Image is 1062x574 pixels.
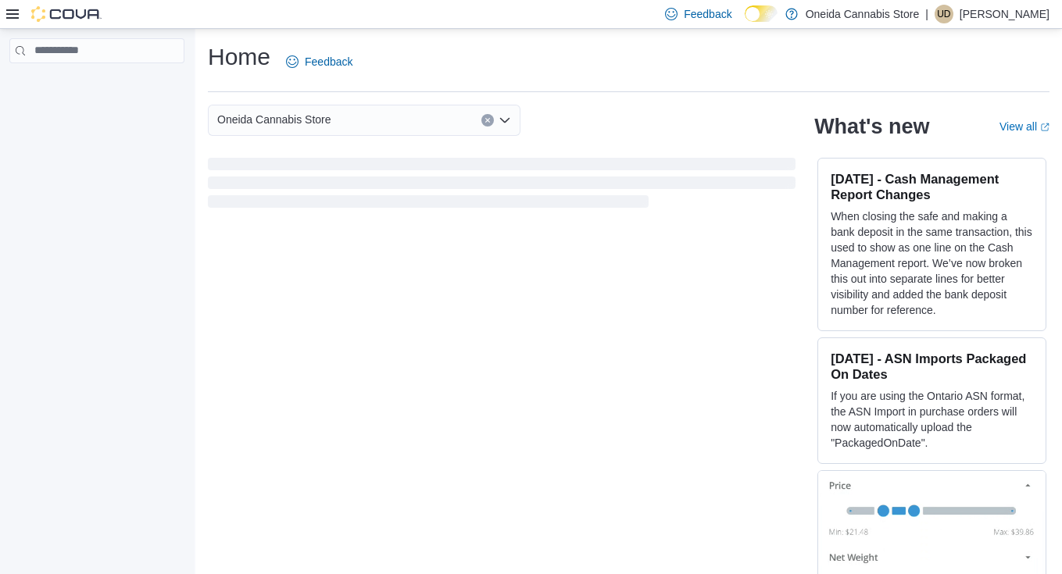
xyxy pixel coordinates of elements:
[814,114,929,139] h2: What's new
[481,114,494,127] button: Clear input
[217,110,331,129] span: Oneida Cannabis Store
[1040,123,1049,132] svg: External link
[684,6,731,22] span: Feedback
[31,6,102,22] img: Cova
[937,5,950,23] span: UD
[208,41,270,73] h1: Home
[925,5,928,23] p: |
[745,5,778,22] input: Dark Mode
[960,5,1049,23] p: [PERSON_NAME]
[831,209,1033,318] p: When closing the safe and making a bank deposit in the same transaction, this used to show as one...
[280,46,359,77] a: Feedback
[999,120,1049,133] a: View allExternal link
[831,171,1033,202] h3: [DATE] - Cash Management Report Changes
[806,5,920,23] p: Oneida Cannabis Store
[305,54,352,70] span: Feedback
[831,351,1033,382] h3: [DATE] - ASN Imports Packaged On Dates
[831,388,1033,451] p: If you are using the Ontario ASN format, the ASN Import in purchase orders will now automatically...
[208,161,796,211] span: Loading
[745,22,746,23] span: Dark Mode
[9,66,184,104] nav: Complex example
[935,5,953,23] div: Ursula Doxtator
[499,114,511,127] button: Open list of options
